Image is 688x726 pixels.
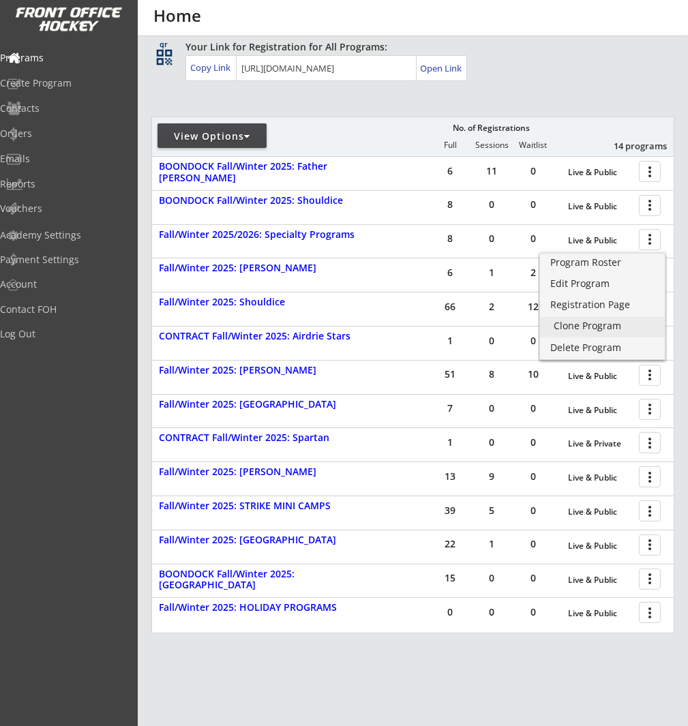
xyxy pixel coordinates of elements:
div: 22 [430,539,470,549]
div: Live & Public [568,168,632,177]
button: more_vert [639,229,661,250]
div: Live & Public [568,507,632,517]
a: Open Link [420,59,463,78]
div: Fall/Winter 2025: [PERSON_NAME] [159,466,372,478]
div: 0 [471,573,512,583]
div: 0 [513,166,554,176]
div: 1 [430,438,470,447]
div: 0 [471,234,512,243]
div: 0 [513,472,554,481]
div: Fall/Winter 2025: STRIKE MINI CAMPS [159,500,372,512]
button: more_vert [639,534,661,556]
div: Live & Public [568,236,632,245]
div: 0 [471,438,512,447]
div: 8 [430,234,470,243]
div: Sessions [471,140,512,150]
div: 66 [430,302,470,312]
div: 1 [471,268,512,277]
button: more_vert [639,195,661,216]
button: more_vert [639,399,661,420]
button: more_vert [639,466,661,487]
div: Live & Public [568,575,632,585]
a: Program Roster [540,254,665,274]
div: 6 [430,166,470,176]
button: more_vert [639,569,661,590]
div: Your Link for Registration for All Programs: [185,40,632,54]
div: 0 [513,573,554,583]
div: Fall/Winter 2025: [PERSON_NAME] [159,262,372,274]
div: View Options [158,130,267,143]
div: No. of Registrations [449,123,533,133]
div: Fall/Winter 2025: Shouldice [159,297,372,308]
div: 0 [471,336,512,346]
div: 10 [513,369,554,379]
div: 0 [471,404,512,413]
div: Clone Program [554,321,651,331]
div: qr [155,40,172,49]
div: Edit Program [550,279,655,288]
button: qr_code [154,47,175,67]
div: Copy Link [190,61,233,74]
div: 51 [430,369,470,379]
div: 0 [513,607,554,617]
div: 0 [513,200,554,209]
div: 9 [471,472,512,481]
div: 8 [471,369,512,379]
div: Waitlist [512,140,553,150]
button: more_vert [639,365,661,386]
div: 7 [430,404,470,413]
div: Live & Public [568,406,632,415]
div: 2 [513,268,554,277]
div: 0 [513,506,554,515]
div: 0 [513,539,554,549]
div: CONTRACT Fall/Winter 2025: Spartan [159,432,372,444]
div: BOONDOCK Fall/Winter 2025: [GEOGRAPHIC_DATA] [159,569,372,592]
button: more_vert [639,432,661,453]
div: Fall/Winter 2025/2026: Specialty Programs [159,229,372,241]
div: 11 [471,166,512,176]
div: 0 [513,404,554,413]
div: Open Link [420,63,463,74]
a: Registration Page [540,296,665,316]
div: Registration Page [550,300,655,309]
div: Fall/Winter 2025: [PERSON_NAME] [159,365,372,376]
div: Live & Public [568,372,632,381]
div: 0 [513,438,554,447]
div: 6 [430,268,470,277]
div: 0 [471,607,512,617]
div: Delete Program [550,343,655,352]
div: Live & Public [568,541,632,551]
div: Live & Public [568,473,632,483]
div: 5 [471,506,512,515]
div: CONTRACT Fall/Winter 2025: Airdrie Stars [159,331,372,342]
div: 13 [430,472,470,481]
div: Fall/Winter 2025: HOLIDAY PROGRAMS [159,602,372,614]
div: Live & Public [568,202,632,211]
div: Program Roster [550,258,655,267]
div: 8 [430,200,470,209]
button: more_vert [639,500,661,521]
div: Fall/Winter 2025: [GEOGRAPHIC_DATA] [159,399,372,410]
div: BOONDOCK Fall/Winter 2025: Shouldice [159,195,372,207]
div: 39 [430,506,470,515]
button: more_vert [639,602,661,623]
div: Full [430,140,470,150]
div: 2 [471,302,512,312]
div: Fall/Winter 2025: [GEOGRAPHIC_DATA] [159,534,372,546]
div: 0 [471,200,512,209]
div: 14 programs [596,140,667,152]
div: 12 [513,302,554,312]
div: BOONDOCK Fall/Winter 2025: Father [PERSON_NAME] [159,161,372,184]
div: 1 [471,539,512,549]
a: Edit Program [540,275,665,295]
div: Live & Private [568,439,632,449]
div: 0 [513,234,554,243]
div: 15 [430,573,470,583]
button: more_vert [639,161,661,182]
div: 0 [430,607,470,617]
div: 1 [430,336,470,346]
div: Live & Public [568,609,632,618]
div: 0 [513,336,554,346]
